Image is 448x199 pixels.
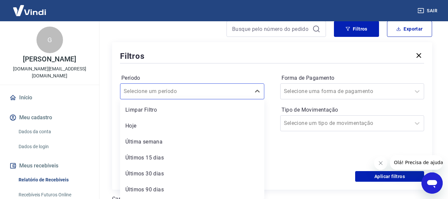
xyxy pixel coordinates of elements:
label: Tipo de Movimentação [282,106,423,114]
iframe: Mensagem da empresa [390,155,443,170]
div: Hoje [120,119,264,133]
div: Última semana [120,135,264,149]
button: Exportar [387,21,432,37]
a: Início [8,90,91,105]
button: Meu cadastro [8,110,91,125]
p: [PERSON_NAME] [23,56,76,63]
span: Olá! Precisa de ajuda? [4,5,56,10]
div: Últimos 90 dias [120,183,264,196]
h5: Filtros [120,51,145,61]
a: Relatório de Recebíveis [16,173,91,187]
label: Forma de Pagamento [282,74,423,82]
button: Aplicar filtros [355,171,424,182]
div: Limpar Filtro [120,103,264,117]
button: Sair [416,5,440,17]
a: Dados de login [16,140,91,153]
div: Últimos 15 dias [120,151,264,164]
label: Período [121,74,263,82]
p: [DOMAIN_NAME][EMAIL_ADDRESS][DOMAIN_NAME] [5,65,94,79]
button: Meus recebíveis [8,158,91,173]
button: Filtros [334,21,379,37]
div: Últimos 30 dias [120,167,264,180]
img: Vindi [8,0,51,21]
a: Dados da conta [16,125,91,139]
div: G [36,27,63,53]
input: Busque pelo número do pedido [232,24,310,34]
iframe: Botão para abrir a janela de mensagens [421,172,443,194]
iframe: Fechar mensagem [374,156,387,170]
